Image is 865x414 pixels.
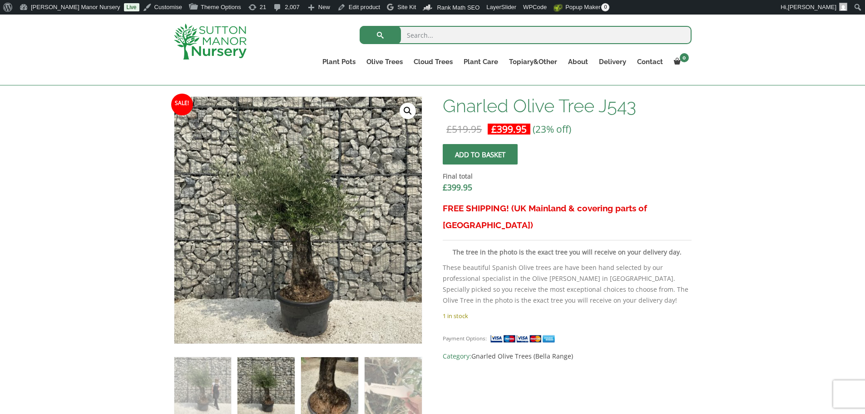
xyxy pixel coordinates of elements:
a: Olive Trees [361,55,408,68]
a: Topiary&Other [504,55,563,68]
span: £ [491,123,497,135]
a: Delivery [593,55,632,68]
img: Gnarled Olive Tree J543 - Image 4 [365,357,421,414]
p: These beautiful Spanish Olive trees are have been hand selected by our professional specialist in... [443,262,691,306]
bdi: 519.95 [446,123,482,135]
small: Payment Options: [443,335,487,342]
a: Contact [632,55,668,68]
span: 0 [680,53,689,62]
bdi: 399.95 [491,123,527,135]
dt: Final total [443,171,691,182]
span: [PERSON_NAME] [788,4,836,10]
bdi: 399.95 [443,182,472,193]
a: View full-screen image gallery [400,103,416,119]
span: Rank Math SEO [437,4,479,11]
a: Live [124,3,139,11]
img: logo [174,24,247,60]
a: Cloud Trees [408,55,458,68]
span: Sale! [171,94,193,115]
span: 0 [601,3,609,11]
a: About [563,55,593,68]
span: Site Kit [397,4,416,10]
p: 1 in stock [443,310,691,321]
img: Gnarled Olive Tree J543 [174,357,231,414]
img: payment supported [490,334,558,344]
a: Plant Care [458,55,504,68]
a: Gnarled Olive Trees (Bella Range) [471,352,573,360]
input: Search... [360,26,692,44]
h3: FREE SHIPPING! (UK Mainland & covering parts of [GEOGRAPHIC_DATA]) [443,200,691,234]
img: Gnarled Olive Tree J543 - Image 3 [301,357,358,414]
a: Plant Pots [317,55,361,68]
strong: The tree in the photo is the exact tree you will receive on your delivery day. [453,248,682,256]
button: Add to basket [443,144,518,165]
span: (23% off) [533,123,571,135]
h1: Gnarled Olive Tree J543 [443,96,691,115]
span: £ [446,123,452,135]
span: £ [443,182,447,193]
a: 0 [668,55,692,68]
span: Category: [443,351,691,362]
img: Gnarled Olive Tree J543 - Image 2 [237,357,294,414]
